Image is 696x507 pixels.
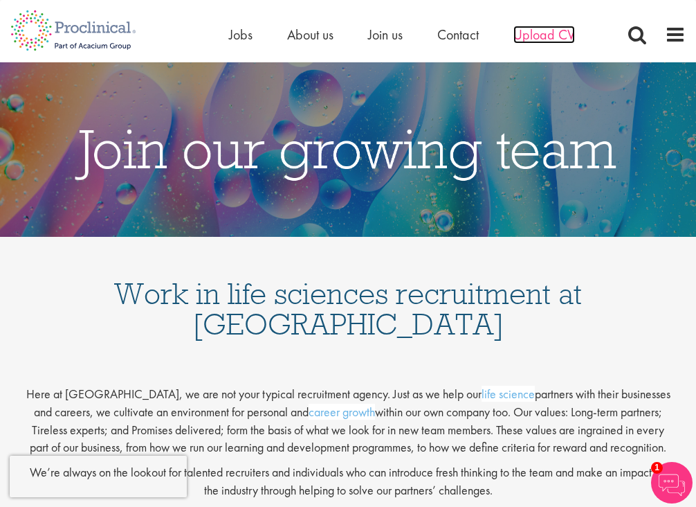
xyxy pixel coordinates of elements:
a: career growth [309,404,375,420]
a: Contact [437,26,479,44]
span: 1 [651,462,663,474]
a: Jobs [229,26,253,44]
a: Join us [368,26,403,44]
iframe: reCAPTCHA [10,456,187,497]
img: Chatbot [651,462,693,504]
a: life science [482,386,535,402]
p: We’re always on the lookout for talented recruiters and individuals who can introduce fresh think... [23,463,673,499]
p: Here at [GEOGRAPHIC_DATA], we are not your typical recruitment agency. Just as we help our partne... [23,374,673,456]
a: About us [287,26,333,44]
h1: Work in life sciences recruitment at [GEOGRAPHIC_DATA] [23,251,673,339]
a: Upload CV [513,26,575,44]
